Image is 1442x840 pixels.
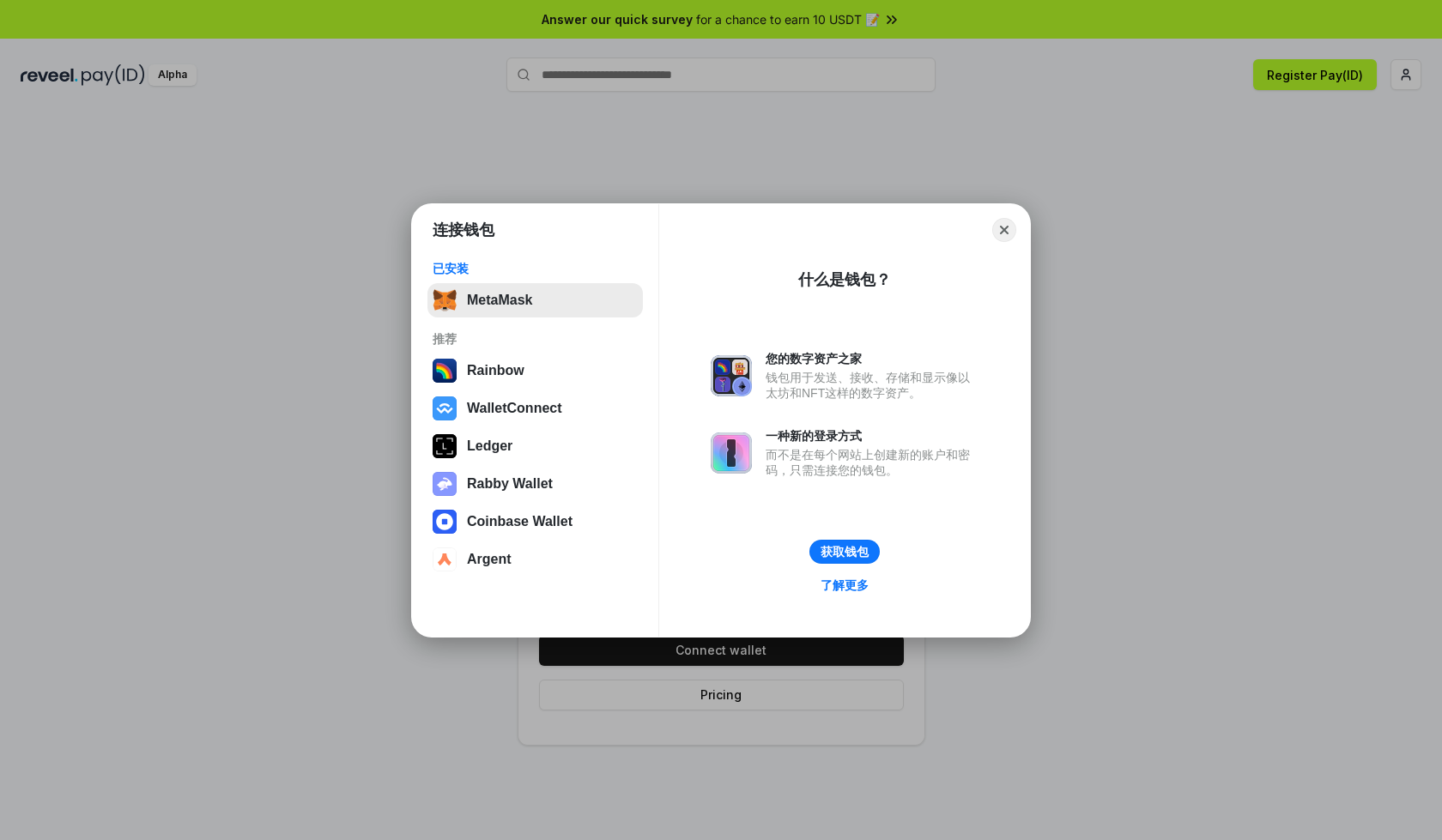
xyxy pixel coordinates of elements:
[467,363,524,378] div: Rainbow
[821,577,869,593] div: 了解更多
[711,432,752,474] img: svg+xml,%3Csvg%20xmlns%3D%22http%3A%2F%2Fwww.w3.org%2F2000%2Fsvg%22%20fill%3D%22none%22%20viewBox...
[467,476,553,492] div: Rabby Wallet
[427,505,643,539] button: Coinbase Wallet
[427,354,643,388] button: Rainbow
[433,434,457,458] img: svg+xml,%3Csvg%20xmlns%3D%22http%3A%2F%2Fwww.w3.org%2F2000%2Fsvg%22%20width%3D%2228%22%20height%3...
[711,355,752,396] img: svg+xml,%3Csvg%20xmlns%3D%22http%3A%2F%2Fwww.w3.org%2F2000%2Fsvg%22%20fill%3D%22none%22%20viewBox...
[427,429,643,463] button: Ledger
[467,514,573,529] div: Coinbase Wallet
[433,220,494,240] h1: 连接钱包
[427,542,643,577] button: Argent
[810,574,879,596] a: 了解更多
[433,288,457,312] img: svg+xml,%3Csvg%20fill%3D%22none%22%20height%3D%2233%22%20viewBox%3D%220%200%2035%2033%22%20width%...
[467,438,512,454] div: Ledger
[766,447,978,478] div: 而不是在每个网站上创建新的账户和密码，只需连接您的钱包。
[766,370,978,401] div: 钱包用于发送、接收、存储和显示像以太坊和NFT这样的数字资产。
[821,544,869,559] div: 获取钱包
[427,467,643,501] button: Rabby Wallet
[433,359,457,383] img: svg+xml,%3Csvg%20width%3D%22120%22%20height%3D%22120%22%20viewBox%3D%220%200%20120%20120%22%20fil...
[467,293,532,308] div: MetaMask
[433,510,457,534] img: svg+xml,%3Csvg%20width%3D%2228%22%20height%3D%2228%22%20viewBox%3D%220%200%2028%2028%22%20fill%3D...
[992,218,1016,242] button: Close
[798,269,891,290] div: 什么是钱包？
[433,547,457,571] img: svg+xml,%3Csvg%20width%3D%2228%22%20height%3D%2228%22%20viewBox%3D%220%200%2028%2028%22%20fill%3D...
[467,552,512,567] div: Argent
[433,261,638,276] div: 已安装
[433,472,457,496] img: svg+xml,%3Csvg%20xmlns%3D%22http%3A%2F%2Fwww.w3.org%2F2000%2Fsvg%22%20fill%3D%22none%22%20viewBox...
[766,428,978,444] div: 一种新的登录方式
[427,391,643,426] button: WalletConnect
[433,396,457,420] img: svg+xml,%3Csvg%20width%3D%2228%22%20height%3D%2228%22%20viewBox%3D%220%200%2028%2028%22%20fill%3D...
[766,351,978,366] div: 您的数字资产之家
[809,540,880,564] button: 获取钱包
[427,283,643,317] button: MetaMask
[433,331,638,347] div: 推荐
[467,401,562,416] div: WalletConnect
